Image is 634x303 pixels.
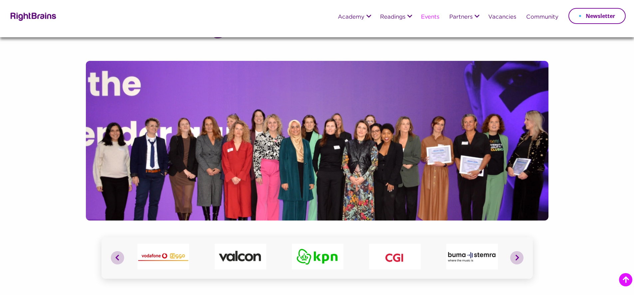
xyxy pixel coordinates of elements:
a: Community [526,14,558,20]
a: Readings [380,14,405,20]
a: Newsletter [568,8,626,24]
button: Next [510,251,524,264]
a: Vacancies [488,14,516,20]
a: Events [421,14,439,20]
a: Partners [449,14,473,20]
button: Previous [111,251,124,264]
img: Rightbrains [8,11,57,21]
a: Academy [338,14,364,20]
